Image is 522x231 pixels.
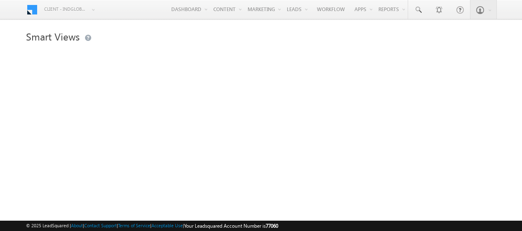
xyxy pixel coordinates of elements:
[266,223,278,229] span: 77060
[184,223,278,229] span: Your Leadsquared Account Number is
[71,223,83,228] a: About
[44,5,87,13] span: Client - indglobal1 (77060)
[118,223,150,228] a: Terms of Service
[26,30,80,43] span: Smart Views
[84,223,117,228] a: Contact Support
[151,223,183,228] a: Acceptable Use
[26,222,278,230] span: © 2025 LeadSquared | | | | |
